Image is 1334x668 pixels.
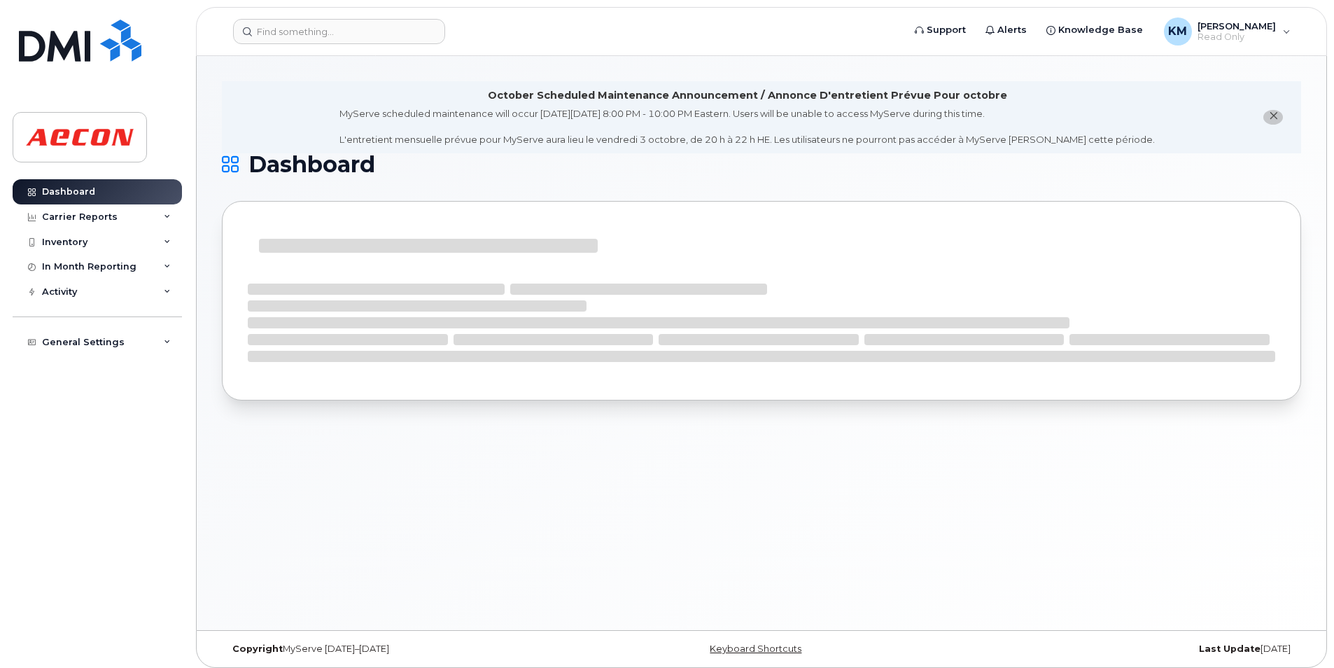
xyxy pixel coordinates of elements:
[1199,643,1261,654] strong: Last Update
[248,154,375,175] span: Dashboard
[1263,110,1283,125] button: close notification
[232,643,283,654] strong: Copyright
[222,643,582,655] div: MyServe [DATE]–[DATE]
[710,643,801,654] a: Keyboard Shortcuts
[941,643,1301,655] div: [DATE]
[488,88,1007,103] div: October Scheduled Maintenance Announcement / Annonce D'entretient Prévue Pour octobre
[339,107,1155,146] div: MyServe scheduled maintenance will occur [DATE][DATE] 8:00 PM - 10:00 PM Eastern. Users will be u...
